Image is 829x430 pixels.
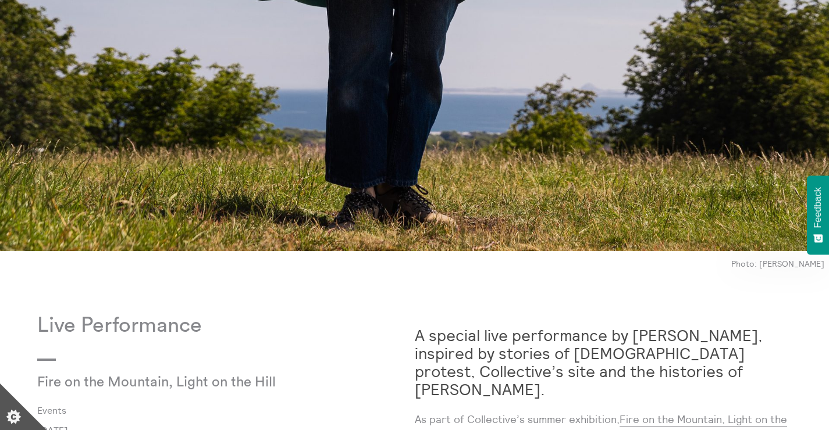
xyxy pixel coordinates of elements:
p: Live Performance [37,314,415,338]
span: Feedback [813,187,823,228]
strong: A special live performance by [PERSON_NAME], inspired by stories of [DEMOGRAPHIC_DATA] protest, C... [415,325,763,399]
a: Events [37,405,396,415]
p: Fire on the Mountain, Light on the Hill [37,375,289,391]
button: Feedback - Show survey [807,175,829,255]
